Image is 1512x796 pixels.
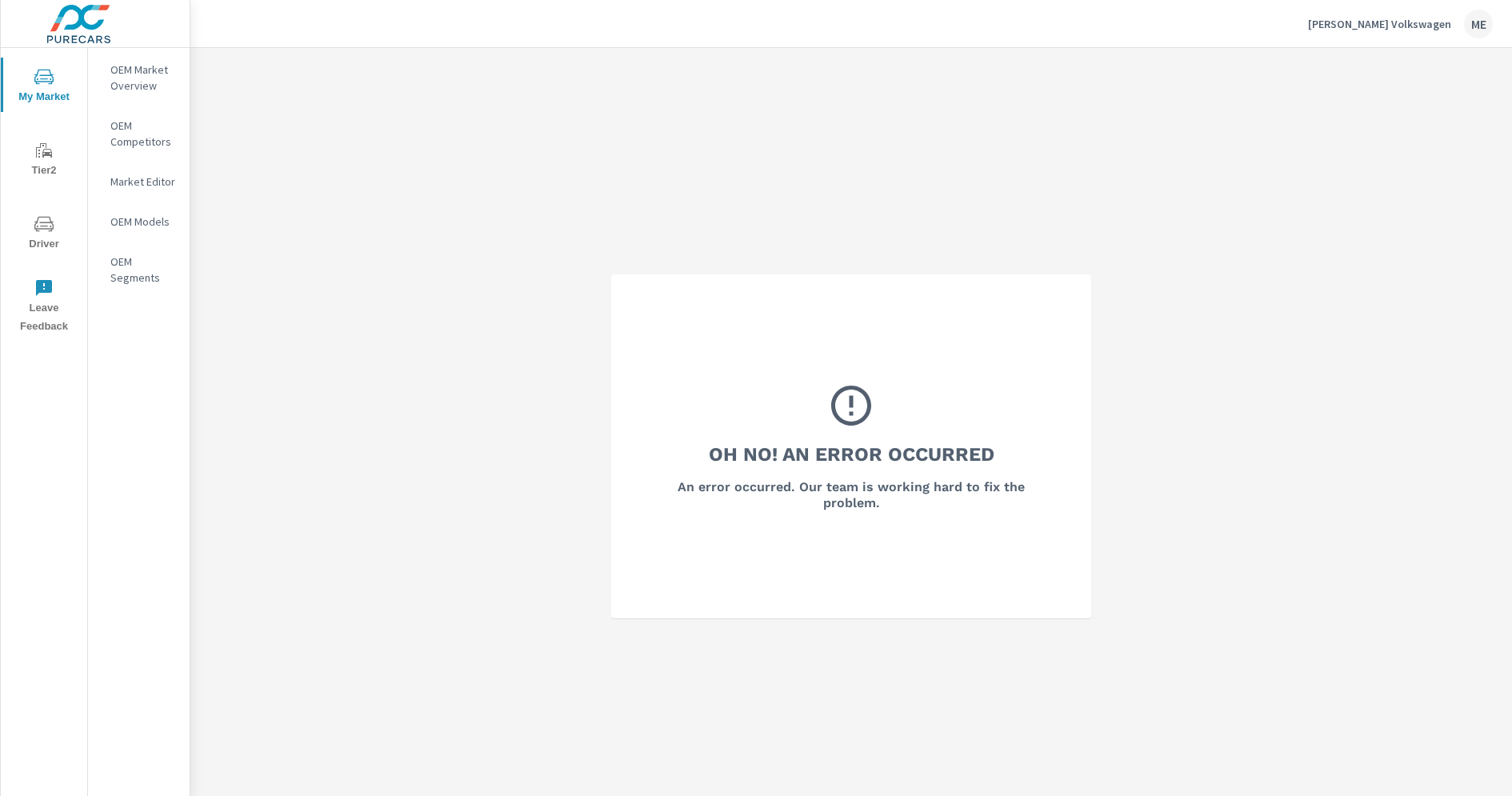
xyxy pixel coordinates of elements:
p: Market Editor [110,174,177,190]
p: OEM Market Overview [110,62,177,94]
p: [PERSON_NAME] Volkswagen [1308,17,1451,31]
span: Tier2 [6,141,82,180]
span: Leave Feedback [6,278,82,336]
div: OEM Segments [88,250,190,290]
span: My Market [6,67,82,106]
h6: An error occurred. Our team is working hard to fix the problem. [654,479,1048,511]
p: OEM Segments [110,254,177,286]
div: OEM Models [88,210,190,234]
div: Market Editor [88,170,190,194]
h3: Oh No! An Error Occurred [709,441,994,468]
p: OEM Competitors [110,118,177,150]
div: ME [1464,10,1493,38]
div: OEM Market Overview [88,58,190,98]
div: OEM Competitors [88,114,190,154]
div: nav menu [1,48,87,342]
span: Driver [6,214,82,254]
p: OEM Models [110,214,177,230]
